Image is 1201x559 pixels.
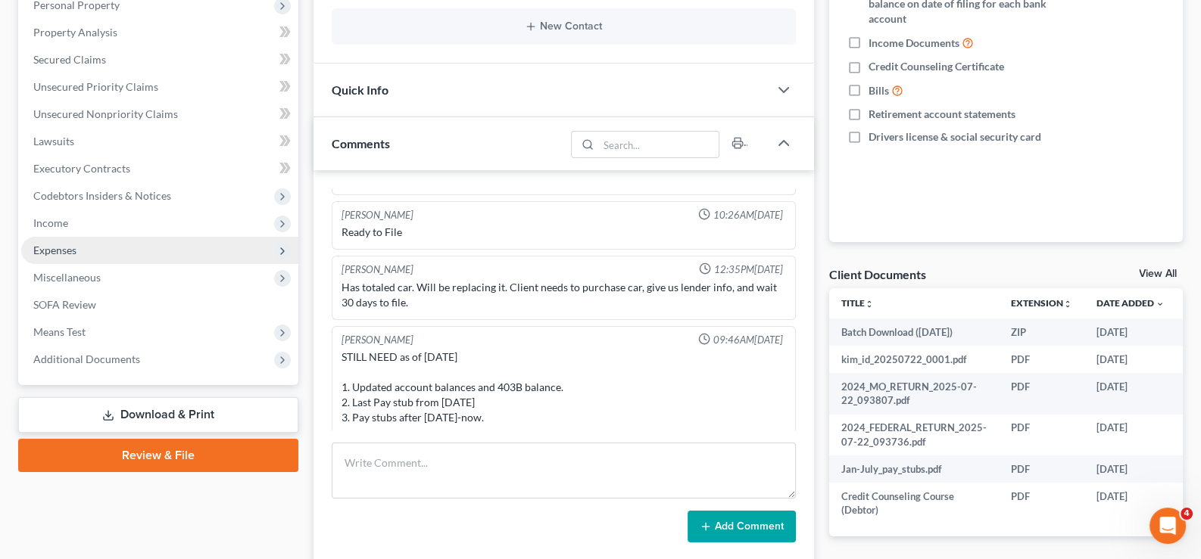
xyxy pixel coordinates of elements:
[33,216,68,229] span: Income
[999,373,1084,415] td: PDF
[33,352,140,365] span: Additional Documents
[33,325,86,338] span: Means Test
[18,439,298,472] a: Review & File
[21,73,298,101] a: Unsecured Priority Claims
[33,271,101,284] span: Miscellaneous
[1096,297,1165,309] a: Date Added expand_more
[829,373,999,415] td: 2024_MO_RETURN_2025-07-22_093807.pdf
[999,318,1084,346] td: ZIP
[21,155,298,182] a: Executory Contracts
[1156,300,1165,309] i: expand_more
[33,80,158,93] span: Unsecured Priority Claims
[599,132,719,157] input: Search...
[829,483,999,524] td: Credit Counseling Course (Debtor)
[999,415,1084,456] td: PDF
[1063,300,1072,309] i: unfold_more
[829,266,926,282] div: Client Documents
[21,19,298,46] a: Property Analysis
[21,291,298,318] a: SOFA Review
[999,455,1084,483] td: PDF
[342,333,413,347] div: [PERSON_NAME]
[33,162,130,175] span: Executory Contracts
[869,59,1004,74] span: Credit Counseling Certificate
[1150,508,1186,544] iframe: Intercom live chat
[1084,318,1177,346] td: [DATE]
[21,46,298,73] a: Secured Claims
[714,262,783,277] span: 12:35PM[DATE]
[841,297,874,309] a: Titleunfold_more
[33,244,76,256] span: Expenses
[332,136,390,151] span: Comments
[999,483,1084,524] td: PDF
[33,53,106,66] span: Secured Claims
[342,262,413,277] div: [PERSON_NAME]
[713,208,783,222] span: 10:26AM[DATE]
[869,83,889,98] span: Bills
[33,135,74,148] span: Lawsuits
[18,397,298,433] a: Download & Print
[342,208,413,222] div: [PERSON_NAME]
[1084,373,1177,415] td: [DATE]
[344,20,785,33] button: New Contact
[1139,269,1177,279] a: View All
[33,298,96,311] span: SOFA Review
[33,26,117,39] span: Property Analysis
[1084,415,1177,456] td: [DATE]
[829,455,999,483] td: Jan-July_pay_stubs.pdf
[829,415,999,456] td: 2024_FEDERAL_RETURN_2025-07-22_093736.pdf
[1181,508,1193,520] span: 4
[33,189,171,202] span: Codebtors Insiders & Notices
[713,333,783,347] span: 09:46AM[DATE]
[869,129,1041,144] span: Drivers license & social security card
[1084,483,1177,524] td: [DATE]
[332,82,388,97] span: Quick Info
[1084,455,1177,483] td: [DATE]
[869,107,1015,122] span: Retirement account statements
[688,511,796,542] button: Add Comment
[829,346,999,373] td: kim_id_20250722_0001.pdf
[342,225,787,240] div: Ready to File
[1011,297,1072,309] a: Extensionunfold_more
[21,101,298,128] a: Unsecured Nonpriority Claims
[1084,346,1177,373] td: [DATE]
[342,349,787,425] div: STILL NEED as of [DATE] 1. Updated account balances and 403B balance. 2. Last Pay stub from [DATE...
[869,36,959,51] span: Income Documents
[999,346,1084,373] td: PDF
[865,300,874,309] i: unfold_more
[829,318,999,346] td: Batch Download ([DATE])
[33,107,178,120] span: Unsecured Nonpriority Claims
[21,128,298,155] a: Lawsuits
[342,280,787,310] div: Has totaled car. Will be replacing it. Client needs to purchase car, give us lender info, and wai...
